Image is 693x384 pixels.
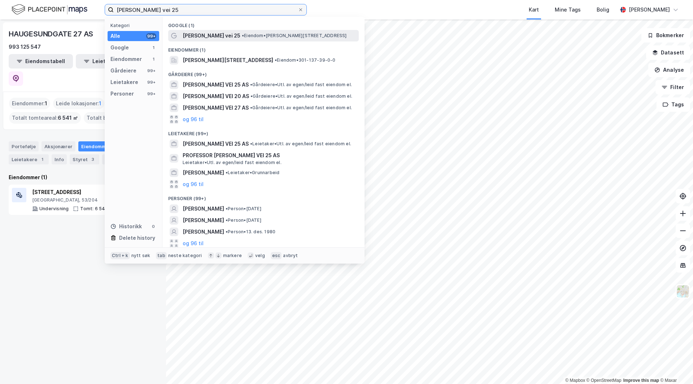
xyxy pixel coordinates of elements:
span: • [226,170,228,175]
div: Transaksjoner [102,154,152,164]
a: Improve this map [623,378,659,383]
span: • [250,82,252,87]
button: Leietakertabell [76,54,140,69]
div: Google [110,43,129,52]
button: og 96 til [183,115,204,124]
div: Ctrl + k [110,252,130,259]
button: og 96 til [183,239,204,248]
span: [PERSON_NAME] VEI 20 AS [183,92,249,101]
span: Eiendom • 301-137-39-0-0 [275,57,336,63]
button: Tags [657,97,690,112]
span: PROFESSOR [PERSON_NAME] VEI 25 AS [183,151,356,160]
div: Leide lokasjoner : [53,98,104,109]
div: Gårdeiere (99+) [162,66,365,79]
div: Personer (99+) [162,190,365,203]
span: 1 [45,99,47,108]
div: [STREET_ADDRESS] [32,188,150,197]
div: Kategori [110,23,159,28]
span: • [250,105,252,110]
div: 3 [89,156,96,163]
div: Google (1) [162,17,365,30]
a: OpenStreetMap [587,378,622,383]
span: • [275,57,277,63]
div: 1 [151,45,156,50]
img: logo.f888ab2527a4732fd821a326f86c7f29.svg [12,3,87,16]
div: Kart [529,5,539,14]
span: [PERSON_NAME] [183,216,224,225]
div: [GEOGRAPHIC_DATA], 53/204 [32,197,150,203]
div: [PERSON_NAME] [629,5,670,14]
div: Historikk [110,222,142,231]
button: Bokmerker [641,28,690,43]
span: • [250,141,252,146]
div: Portefølje [9,141,39,151]
a: Mapbox [565,378,585,383]
button: Filter [655,80,690,94]
span: [PERSON_NAME] [183,204,224,213]
span: [PERSON_NAME] VEI 25 AS [183,80,249,89]
div: Aksjonærer [42,141,75,151]
div: 99+ [146,33,156,39]
span: [PERSON_NAME] VEI 27 AS [183,103,249,112]
div: 99+ [146,79,156,85]
span: Person • [DATE] [226,206,261,212]
span: 6 541 ㎡ [58,114,78,122]
span: • [226,206,228,211]
div: Personer [110,89,134,98]
div: Leietakere [9,154,49,164]
span: Leietaker • Utl. av egen/leid fast eiendom el. [250,141,351,147]
div: markere [223,253,242,259]
span: Person • [DATE] [226,217,261,223]
div: nytt søk [131,253,151,259]
div: Info [52,154,67,164]
span: [PERSON_NAME][STREET_ADDRESS] [183,56,273,65]
span: • [226,229,228,234]
div: avbryt [283,253,298,259]
div: 99+ [146,68,156,74]
div: 1 [151,56,156,62]
div: 0 [151,224,156,229]
span: Eiendom • [PERSON_NAME][STREET_ADDRESS] [242,33,347,39]
div: Eiendommer : [9,98,50,109]
div: Bolig [597,5,609,14]
input: Søk på adresse, matrikkel, gårdeiere, leietakere eller personer [114,4,298,15]
div: velg [255,253,265,259]
div: Eiendommer (1) [9,173,157,182]
iframe: Chat Widget [657,349,693,384]
div: Tomt: 6 541 ㎡ [80,206,113,212]
div: 1 [39,156,46,163]
div: Eiendommer [78,141,123,151]
span: Gårdeiere • Utl. av egen/leid fast eiendom el. [250,93,352,99]
span: Person • 13. des. 1980 [226,229,275,235]
span: • [242,33,244,38]
div: neste kategori [168,253,202,259]
span: Leietaker • Grunnarbeid [226,170,279,176]
span: • [226,217,228,223]
div: Mine Tags [555,5,581,14]
div: Styret [70,154,99,164]
div: Totalt byggareal : [84,112,154,124]
span: 1 [99,99,101,108]
img: Z [676,284,690,298]
button: og 96 til [183,180,204,189]
button: Analyse [648,63,690,77]
button: Datasett [646,45,690,60]
span: [PERSON_NAME] VEI 25 AS [183,140,249,148]
div: Gårdeiere [110,66,136,75]
div: 99+ [146,91,156,97]
span: [PERSON_NAME] [183,228,224,236]
div: Eiendommer (1) [162,41,365,54]
div: esc [271,252,282,259]
span: Gårdeiere • Utl. av egen/leid fast eiendom el. [250,105,352,111]
div: Alle [110,32,120,40]
div: Totalt tomteareal : [9,112,81,124]
div: Leietakere (99+) [162,125,365,138]
div: Delete history [119,234,155,242]
span: [PERSON_NAME] vei 25 [183,31,240,40]
button: Eiendomstabell [9,54,73,69]
span: [PERSON_NAME] [183,168,224,177]
div: Undervisning [39,206,69,212]
span: Leietaker • Utl. av egen/leid fast eiendom el. [183,160,282,165]
div: tab [156,252,167,259]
